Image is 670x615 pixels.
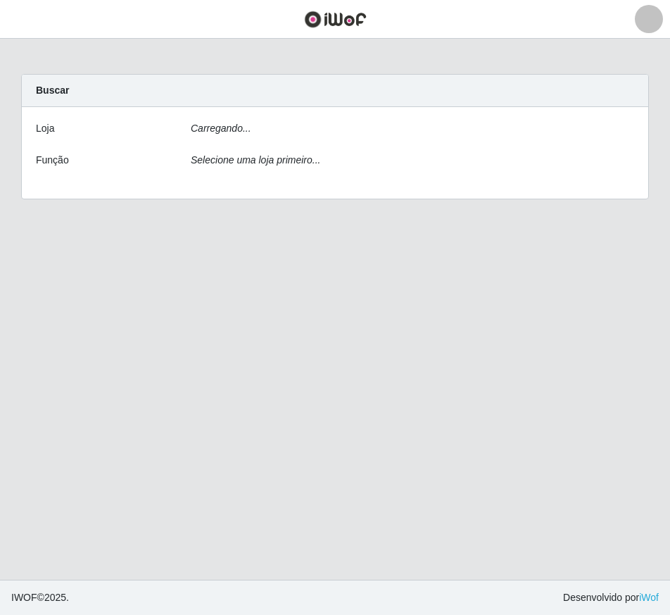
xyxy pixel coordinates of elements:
img: CoreUI Logo [304,11,367,28]
span: Desenvolvido por [563,590,659,605]
i: Selecione uma loja primeiro... [191,154,320,166]
span: IWOF [11,592,37,603]
label: Loja [36,121,54,136]
strong: Buscar [36,85,69,96]
label: Função [36,153,69,168]
span: © 2025 . [11,590,69,605]
i: Carregando... [191,123,251,134]
a: iWof [639,592,659,603]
